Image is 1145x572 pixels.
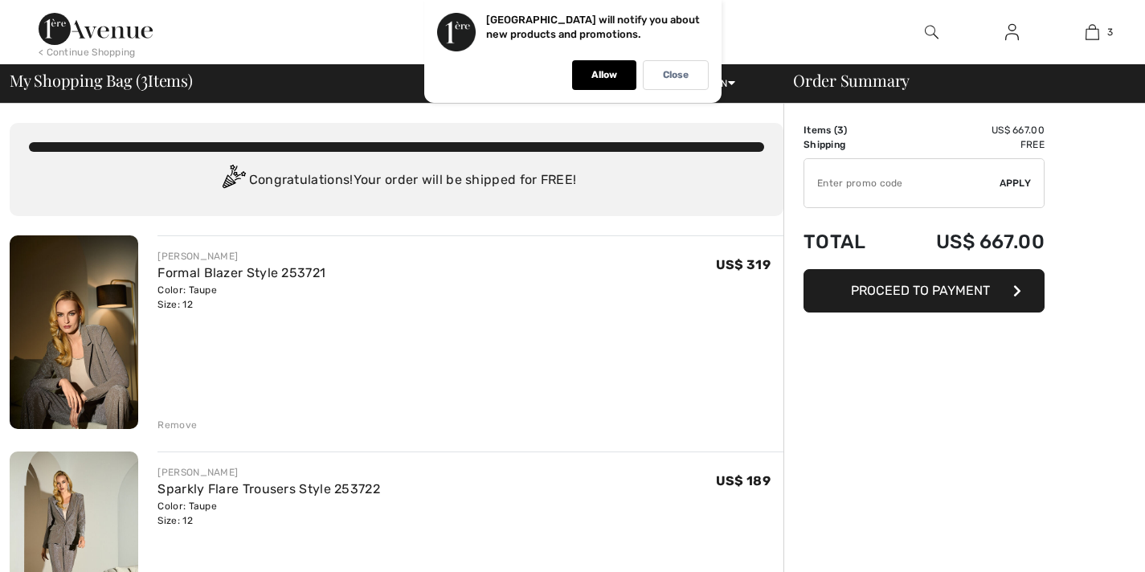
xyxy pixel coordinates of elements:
div: [PERSON_NAME] [157,465,380,480]
input: Promo code [804,159,1000,207]
td: US$ 667.00 [891,214,1045,269]
p: [GEOGRAPHIC_DATA] will notify you about new products and promotions. [486,14,700,40]
span: US$ 189 [716,473,771,488]
p: Allow [591,69,617,81]
img: Formal Blazer Style 253721 [10,235,138,429]
span: 3 [837,125,844,136]
td: Shipping [804,137,891,152]
button: Proceed to Payment [804,269,1045,313]
div: < Continue Shopping [39,45,136,59]
img: Congratulation2.svg [217,165,249,197]
span: My Shopping Bag ( Items) [10,72,193,88]
td: Free [891,137,1045,152]
span: 3 [1107,25,1113,39]
a: 3 [1053,22,1131,42]
div: Congratulations! Your order will be shipped for FREE! [29,165,764,197]
img: search the website [925,22,938,42]
div: Remove [157,418,197,432]
div: [PERSON_NAME] [157,249,325,264]
a: Formal Blazer Style 253721 [157,265,325,280]
a: Sign In [992,22,1032,43]
img: My Info [1005,22,1019,42]
span: Apply [1000,176,1032,190]
span: 3 [141,68,148,89]
div: Order Summary [774,72,1135,88]
img: My Bag [1086,22,1099,42]
a: Sparkly Flare Trousers Style 253722 [157,481,380,496]
td: Total [804,214,891,269]
p: Close [663,69,689,81]
td: US$ 667.00 [891,123,1045,137]
img: 1ère Avenue [39,13,153,45]
span: Proceed to Payment [851,283,990,298]
div: Color: Taupe Size: 12 [157,499,380,528]
div: Color: Taupe Size: 12 [157,283,325,312]
td: Items ( ) [804,123,891,137]
span: US$ 319 [716,257,771,272]
span: EN [715,78,735,89]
